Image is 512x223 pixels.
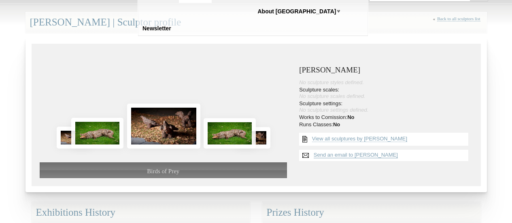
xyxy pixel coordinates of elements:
[25,12,487,33] div: [PERSON_NAME] | Sculptor profile
[127,104,200,149] img: Birds of Prey
[204,118,256,149] img: Snappy the crocodile
[299,66,472,74] h3: [PERSON_NAME]
[255,4,340,19] a: About [GEOGRAPHIC_DATA]
[433,16,482,30] div: «
[347,114,354,120] strong: No
[139,21,174,36] a: Newsletter
[299,114,472,121] li: Works to Comission:
[312,136,407,142] a: View all sculptures by [PERSON_NAME]
[299,121,472,128] li: Runs Classes:
[314,152,398,158] a: Send an email to [PERSON_NAME]
[299,93,472,100] div: No sculpture scales defined.
[333,121,340,127] strong: No
[147,168,179,174] span: Birds of Prey
[299,107,472,113] div: No sculpture settings defined.
[299,100,472,113] li: Sculpture settings:
[299,79,472,86] div: No sculpture styles defined.
[299,87,472,100] li: Sculpture scales:
[299,150,312,161] img: Send an email to Helen Jeffs
[299,133,310,146] img: View all {sculptor_name} sculptures list
[57,127,92,148] img: Birds of Prey
[71,118,123,149] img: Snappy the crocodile
[437,16,480,21] a: Back to all sculptors list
